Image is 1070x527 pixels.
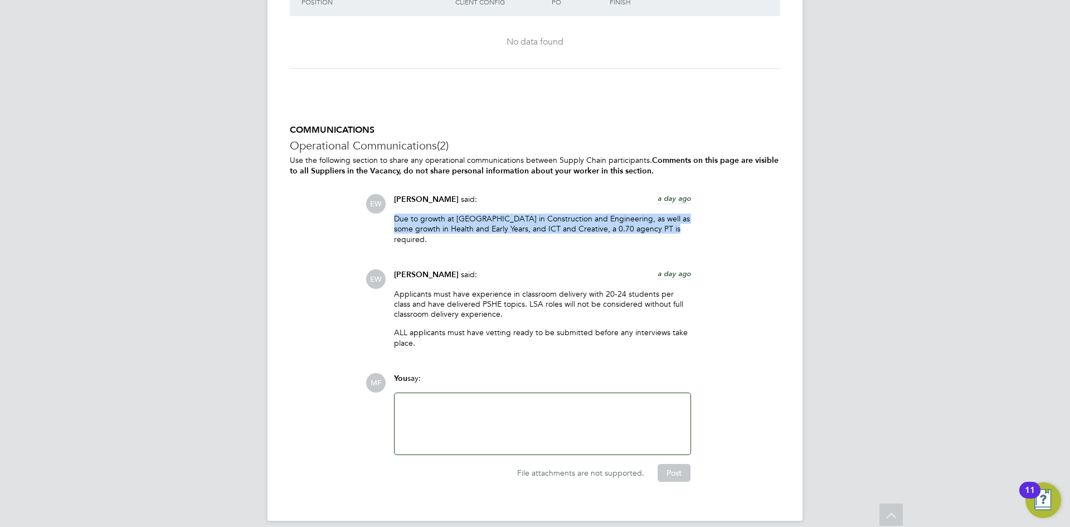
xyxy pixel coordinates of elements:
[517,468,644,478] span: File attachments are not supported.
[658,194,691,203] span: a day ago
[301,36,769,48] div: No data found
[394,270,459,279] span: [PERSON_NAME]
[1025,482,1061,518] button: Open Resource Center, 11 new notifications
[394,214,691,244] p: Due to growth at [GEOGRAPHIC_DATA] in Construction and Engineering, as well as some growth in Hea...
[394,327,691,347] p: ALL applicants must have vetting ready to be submitted before any interviews take place.
[366,269,386,289] span: EW
[461,269,477,279] span: said:
[290,138,780,153] h3: Operational Communications
[366,373,386,393] span: MF
[290,155,780,176] p: Use the following section to share any operational communications between Supply Chain participants.
[290,124,780,136] h5: COMMUNICATIONS
[461,194,477,204] span: said:
[394,374,407,383] span: You
[437,138,449,153] span: (2)
[658,269,691,278] span: a day ago
[394,289,691,320] p: Applicants must have experience in classroom delivery with 20-24 students per class and have deli...
[1025,490,1035,505] div: 11
[394,373,691,393] div: say:
[394,195,459,204] span: [PERSON_NAME]
[366,194,386,214] span: EW
[658,464,690,482] button: Post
